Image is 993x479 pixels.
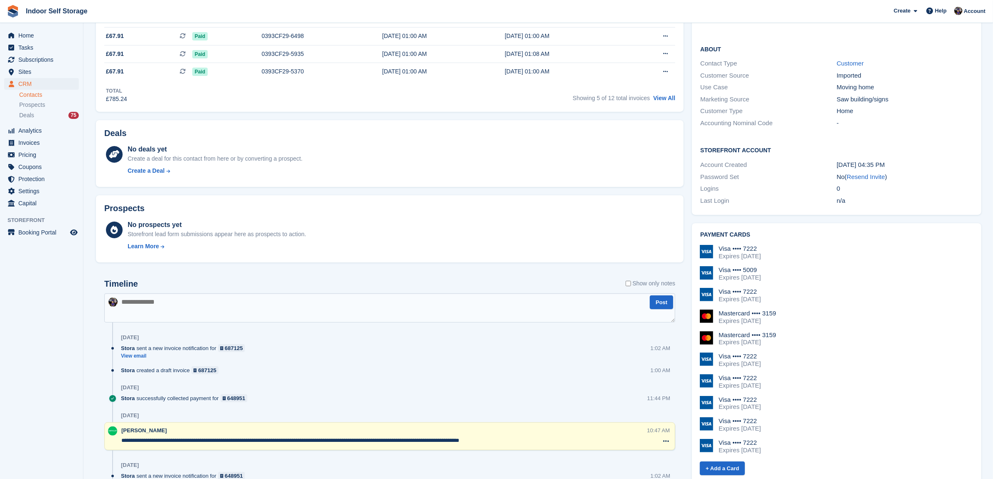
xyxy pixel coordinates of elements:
[4,149,79,161] a: menu
[647,394,671,402] div: 11:44 PM
[700,232,973,238] h2: Payment cards
[4,78,79,90] a: menu
[4,161,79,173] a: menu
[69,227,79,237] a: Preview store
[700,184,837,194] div: Logins
[225,344,243,352] div: 687125
[18,149,68,161] span: Pricing
[700,245,713,258] img: Visa Logo
[700,45,973,53] h2: About
[4,137,79,149] a: menu
[837,118,973,128] div: -
[4,173,79,185] a: menu
[4,54,79,66] a: menu
[18,161,68,173] span: Coupons
[106,50,124,58] span: £67.91
[719,266,761,274] div: Visa •••• 5009
[847,173,885,180] a: Resend Invite
[18,30,68,41] span: Home
[191,366,219,374] a: 687125
[935,7,947,15] span: Help
[261,32,382,40] div: 0393CF29-6498
[700,71,837,81] div: Customer Source
[128,242,306,251] a: Learn More
[719,417,761,425] div: Visa •••• 7222
[121,344,135,352] span: Stora
[68,112,79,119] div: 75
[719,353,761,360] div: Visa •••• 7222
[837,196,973,206] div: n/a
[626,279,676,288] label: Show only notes
[700,310,713,323] img: Mastercard Logo
[128,144,302,154] div: No deals yet
[719,360,761,368] div: Expires [DATE]
[106,87,127,95] div: Total
[719,310,776,317] div: Mastercard •••• 3159
[719,425,761,432] div: Expires [DATE]
[128,242,159,251] div: Learn More
[18,173,68,185] span: Protection
[192,68,208,76] span: Paid
[894,7,910,15] span: Create
[700,196,837,206] div: Last Login
[647,426,670,434] div: 10:47 AM
[505,67,627,76] div: [DATE] 01:00 AM
[700,160,837,170] div: Account Created
[106,95,127,103] div: £785.24
[108,426,117,436] img: Helen Nicholls
[719,374,761,382] div: Visa •••• 7222
[261,67,382,76] div: 0393CF29-5370
[719,396,761,403] div: Visa •••• 7222
[121,394,135,402] span: Stora
[18,54,68,66] span: Subscriptions
[505,32,627,40] div: [DATE] 01:00 AM
[651,366,671,374] div: 1:00 AM
[23,4,91,18] a: Indoor Self Storage
[626,279,631,288] input: Show only notes
[700,83,837,92] div: Use Case
[18,197,68,209] span: Capital
[261,50,382,58] div: 0393CF29-5935
[700,331,713,345] img: Mastercard Logo
[8,216,83,224] span: Storefront
[719,252,761,260] div: Expires [DATE]
[700,417,713,431] img: Visa Logo
[719,338,776,346] div: Expires [DATE]
[700,461,745,475] a: + Add a Card
[19,111,79,120] a: Deals 75
[198,366,216,374] div: 687125
[121,353,249,360] a: View email
[700,288,713,301] img: Visa Logo
[4,197,79,209] a: menu
[4,185,79,197] a: menu
[719,295,761,303] div: Expires [DATE]
[845,173,887,180] span: ( )
[719,245,761,252] div: Visa •••• 7222
[700,374,713,388] img: Visa Logo
[121,366,135,374] span: Stora
[573,95,650,101] span: Showing 5 of 12 total invoices
[719,331,776,339] div: Mastercard •••• 3159
[719,382,761,389] div: Expires [DATE]
[106,67,124,76] span: £67.91
[108,297,118,307] img: Sandra Pomeroy
[653,95,675,101] a: View All
[719,317,776,325] div: Expires [DATE]
[19,111,34,119] span: Deals
[719,446,761,454] div: Expires [DATE]
[18,185,68,197] span: Settings
[18,42,68,53] span: Tasks
[128,166,165,175] div: Create a Deal
[719,288,761,295] div: Visa •••• 7222
[837,60,864,67] a: Customer
[382,50,505,58] div: [DATE] 01:00 AM
[121,334,139,341] div: [DATE]
[700,146,973,154] h2: Storefront Account
[121,384,139,391] div: [DATE]
[7,5,19,18] img: stora-icon-8386f47178a22dfd0bd8f6a31ec36ba5ce8667c1dd55bd0f319d3a0aa187defe.svg
[128,230,306,239] div: Storefront lead form submissions appear here as prospects to action.
[19,101,45,109] span: Prospects
[719,439,761,446] div: Visa •••• 7222
[128,220,306,230] div: No prospects yet
[128,166,302,175] a: Create a Deal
